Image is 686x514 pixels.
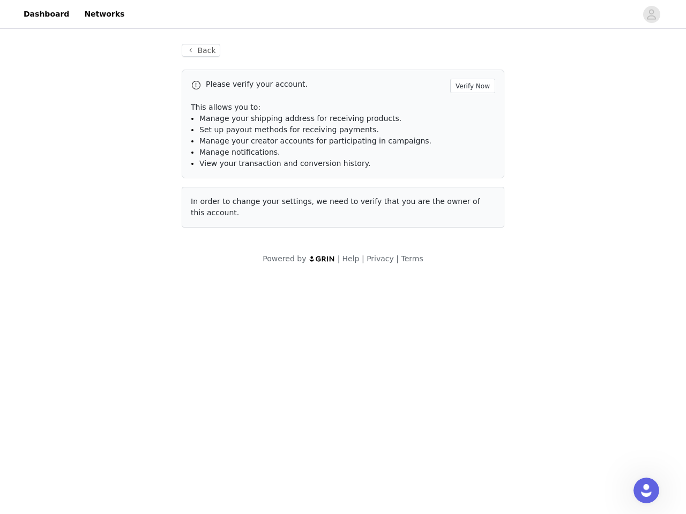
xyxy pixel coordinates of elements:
[199,125,379,134] span: Set up payout methods for receiving payments.
[338,254,340,263] span: |
[199,159,370,168] span: View your transaction and conversion history.
[182,44,220,57] button: Back
[206,79,446,90] p: Please verify your account.
[342,254,360,263] a: Help
[646,6,657,23] div: avatar
[78,2,131,26] a: Networks
[396,254,399,263] span: |
[199,148,280,156] span: Manage notifications.
[199,137,431,145] span: Manage your creator accounts for participating in campaigns.
[633,478,659,503] iframe: Intercom live chat
[367,254,394,263] a: Privacy
[17,2,76,26] a: Dashboard
[309,255,335,262] img: logo
[191,197,480,217] span: In order to change your settings, we need to verify that you are the owner of this account.
[199,114,401,123] span: Manage your shipping address for receiving products.
[263,254,306,263] span: Powered by
[191,102,495,113] p: This allows you to:
[401,254,423,263] a: Terms
[362,254,364,263] span: |
[450,79,495,93] button: Verify Now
